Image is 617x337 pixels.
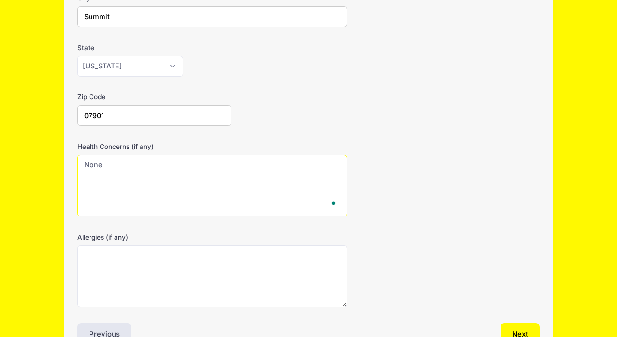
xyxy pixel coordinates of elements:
[77,105,231,126] input: xxxxx
[77,142,231,151] label: Health Concerns (if any)
[77,155,347,217] textarea: To enrich screen reader interactions, please activate Accessibility in Grammarly extension settings
[77,232,231,242] label: Allergies (if any)
[77,92,231,102] label: Zip Code
[77,43,231,53] label: State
